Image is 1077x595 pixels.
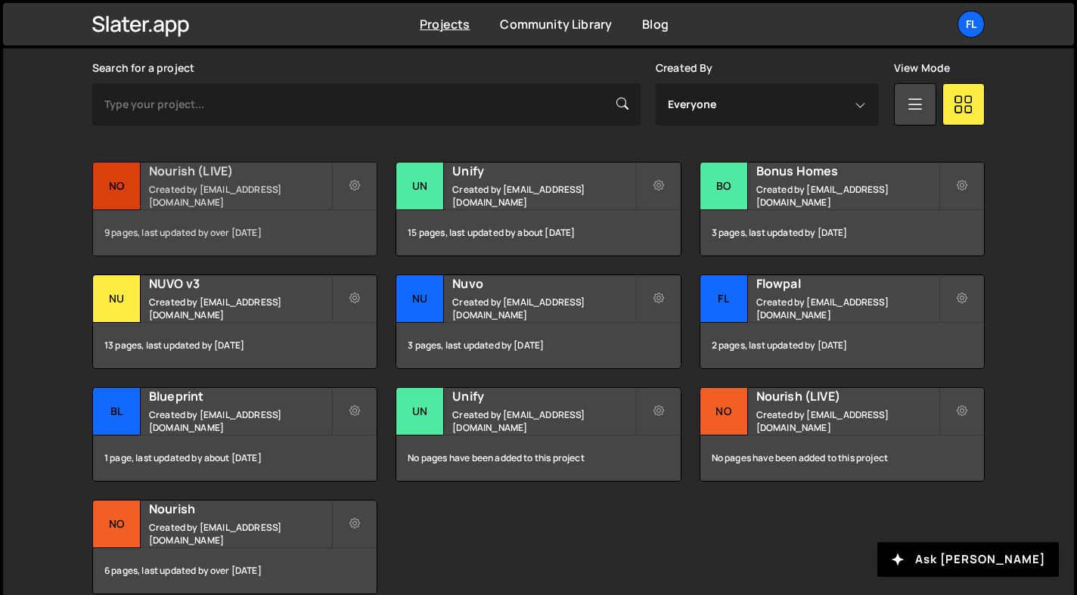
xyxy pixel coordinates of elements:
small: Created by [EMAIL_ADDRESS][DOMAIN_NAME] [149,296,331,321]
small: Created by [EMAIL_ADDRESS][DOMAIN_NAME] [149,408,331,434]
small: Created by [EMAIL_ADDRESS][DOMAIN_NAME] [149,183,331,209]
small: Created by [EMAIL_ADDRESS][DOMAIN_NAME] [756,296,939,321]
h2: Nuvo [452,275,635,292]
h2: Flowpal [756,275,939,292]
a: Bl Blueprint Created by [EMAIL_ADDRESS][DOMAIN_NAME] 1 page, last updated by about [DATE] [92,387,377,482]
small: Created by [EMAIL_ADDRESS][DOMAIN_NAME] [452,408,635,434]
h2: Blueprint [149,388,331,404]
div: 3 pages, last updated by [DATE] [700,210,984,256]
a: Blog [642,16,669,33]
label: Created By [656,62,713,74]
div: 9 pages, last updated by over [DATE] [93,210,377,256]
a: Bo Bonus Homes Created by [EMAIL_ADDRESS][DOMAIN_NAME] 3 pages, last updated by [DATE] [700,162,985,256]
div: No pages have been added to this project [700,435,984,481]
label: Search for a project [92,62,194,74]
h2: Unify [452,388,635,404]
h2: Nourish [149,500,331,517]
a: Community Library [500,16,612,33]
a: No Nourish (LIVE) Created by [EMAIL_ADDRESS][DOMAIN_NAME] No pages have been added to this project [700,387,985,482]
small: Created by [EMAIL_ADDRESS][DOMAIN_NAME] [756,408,939,434]
h2: Bonus Homes [756,163,939,179]
div: No [700,388,748,435]
h2: Nourish (LIVE) [149,163,331,179]
a: Un Unify Created by [EMAIL_ADDRESS][DOMAIN_NAME] 15 pages, last updated by about [DATE] [396,162,681,256]
div: Un [396,388,444,435]
small: Created by [EMAIL_ADDRESS][DOMAIN_NAME] [149,521,331,547]
div: 3 pages, last updated by [DATE] [396,323,680,368]
label: View Mode [894,62,950,74]
h2: Nourish (LIVE) [756,388,939,404]
input: Type your project... [92,83,641,126]
a: Projects [420,16,470,33]
h2: NUVO v3 [149,275,331,292]
div: 6 pages, last updated by over [DATE] [93,548,377,593]
div: No [93,500,141,548]
div: Bo [700,163,748,210]
a: NU NUVO v3 Created by [EMAIL_ADDRESS][DOMAIN_NAME] 13 pages, last updated by [DATE] [92,274,377,369]
button: Ask [PERSON_NAME] [877,542,1059,577]
div: 2 pages, last updated by [DATE] [700,323,984,368]
a: Un Unify Created by [EMAIL_ADDRESS][DOMAIN_NAME] No pages have been added to this project [396,387,681,482]
small: Created by [EMAIL_ADDRESS][DOMAIN_NAME] [452,183,635,209]
div: Bl [93,388,141,435]
div: Un [396,163,444,210]
div: 15 pages, last updated by about [DATE] [396,210,680,256]
a: Fl [958,11,985,38]
div: Fl [700,275,748,323]
div: Nu [396,275,444,323]
div: No [93,163,141,210]
div: NU [93,275,141,323]
a: Fl Flowpal Created by [EMAIL_ADDRESS][DOMAIN_NAME] 2 pages, last updated by [DATE] [700,274,985,369]
a: No Nourish (LIVE) Created by [EMAIL_ADDRESS][DOMAIN_NAME] 9 pages, last updated by over [DATE] [92,162,377,256]
h2: Unify [452,163,635,179]
a: Nu Nuvo Created by [EMAIL_ADDRESS][DOMAIN_NAME] 3 pages, last updated by [DATE] [396,274,681,369]
div: No pages have been added to this project [396,435,680,481]
div: 1 page, last updated by about [DATE] [93,435,377,481]
small: Created by [EMAIL_ADDRESS][DOMAIN_NAME] [756,183,939,209]
small: Created by [EMAIL_ADDRESS][DOMAIN_NAME] [452,296,635,321]
div: 13 pages, last updated by [DATE] [93,323,377,368]
a: No Nourish Created by [EMAIL_ADDRESS][DOMAIN_NAME] 6 pages, last updated by over [DATE] [92,500,377,594]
